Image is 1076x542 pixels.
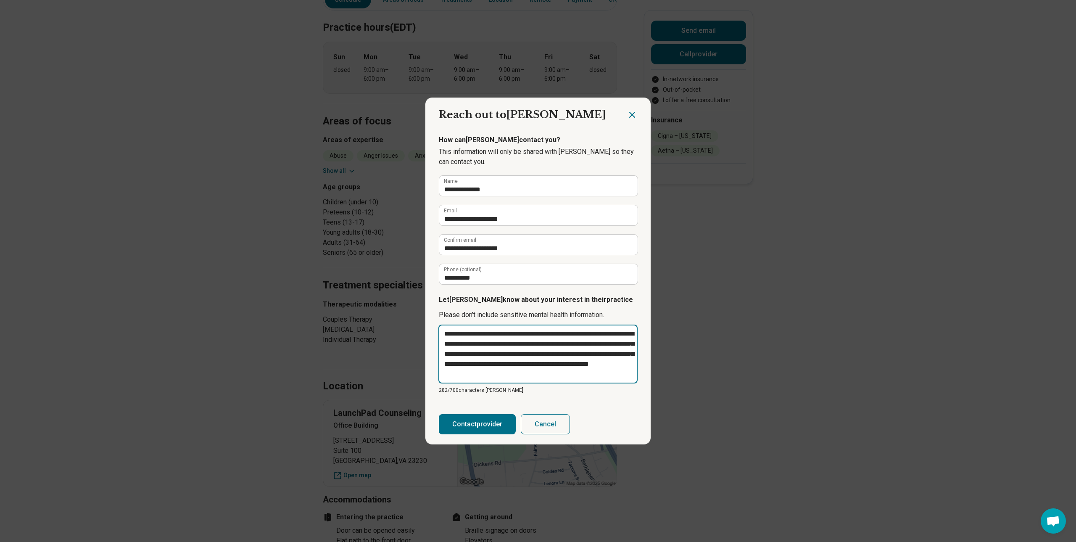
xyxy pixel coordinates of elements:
[444,208,457,213] label: Email
[444,267,482,272] label: Phone (optional)
[627,110,637,120] button: Close dialog
[439,108,606,121] span: Reach out to [PERSON_NAME]
[439,135,637,145] p: How can [PERSON_NAME] contact you?
[439,414,516,434] button: Contactprovider
[439,147,637,167] p: This information will only be shared with [PERSON_NAME] so they can contact you.
[439,310,637,320] p: Please don’t include sensitive mental health information.
[444,179,458,184] label: Name
[439,295,637,305] p: Let [PERSON_NAME] know about your interest in their practice
[439,386,637,394] p: 282/ 700 characters [PERSON_NAME]
[521,414,570,434] button: Cancel
[444,238,476,243] label: Confirm email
